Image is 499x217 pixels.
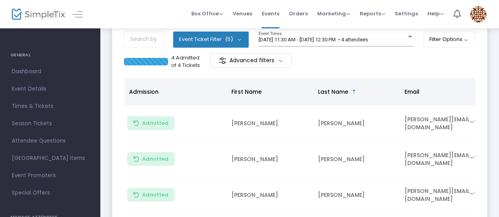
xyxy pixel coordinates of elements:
m-button: Advanced filters [211,53,292,68]
button: Admitted [127,116,175,130]
span: Events [262,4,279,24]
h4: GENERAL [11,47,90,63]
span: Dashboard [12,67,89,77]
span: Times & Tickets [12,101,89,111]
span: (5) [225,36,233,43]
td: [PERSON_NAME] [227,177,313,213]
span: Attendee Questions [12,136,89,146]
input: Search by name, order number, email, ip address [124,32,163,48]
span: [GEOGRAPHIC_DATA] Items [12,153,89,163]
span: Event Details [12,84,89,94]
span: Box Office [191,10,223,17]
span: Admission [129,88,159,96]
span: Admitted [142,192,168,198]
span: Settings [395,4,418,24]
button: Filter Options [423,32,476,47]
span: Event Promoters [12,171,89,181]
span: [DATE] 11:30 AM - [DATE] 12:30 PM • 4 attendees [259,37,368,43]
span: Last Name [318,88,348,96]
span: Sortable [351,89,357,95]
span: First Name [231,88,262,96]
span: Reports [360,10,385,17]
td: [PERSON_NAME] [313,106,400,141]
td: [PERSON_NAME] [313,141,400,177]
td: [PERSON_NAME] [227,141,313,177]
span: Venues [233,4,252,24]
span: Marketing [317,10,350,17]
button: Admitted [127,152,175,166]
span: Admitted [142,120,168,126]
button: Admitted [127,188,175,202]
p: 4 Admitted of 4 Tickets [171,54,200,69]
span: Email [405,88,420,96]
span: Season Tickets [12,119,89,129]
span: Admitted [142,156,168,162]
img: filter [219,57,227,65]
td: [PERSON_NAME] [227,106,313,141]
span: Orders [289,4,308,24]
span: Special Offers [12,188,89,198]
span: Help [427,10,444,17]
button: Event Ticket Filter(5) [173,32,249,47]
td: [PERSON_NAME] [313,177,400,213]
